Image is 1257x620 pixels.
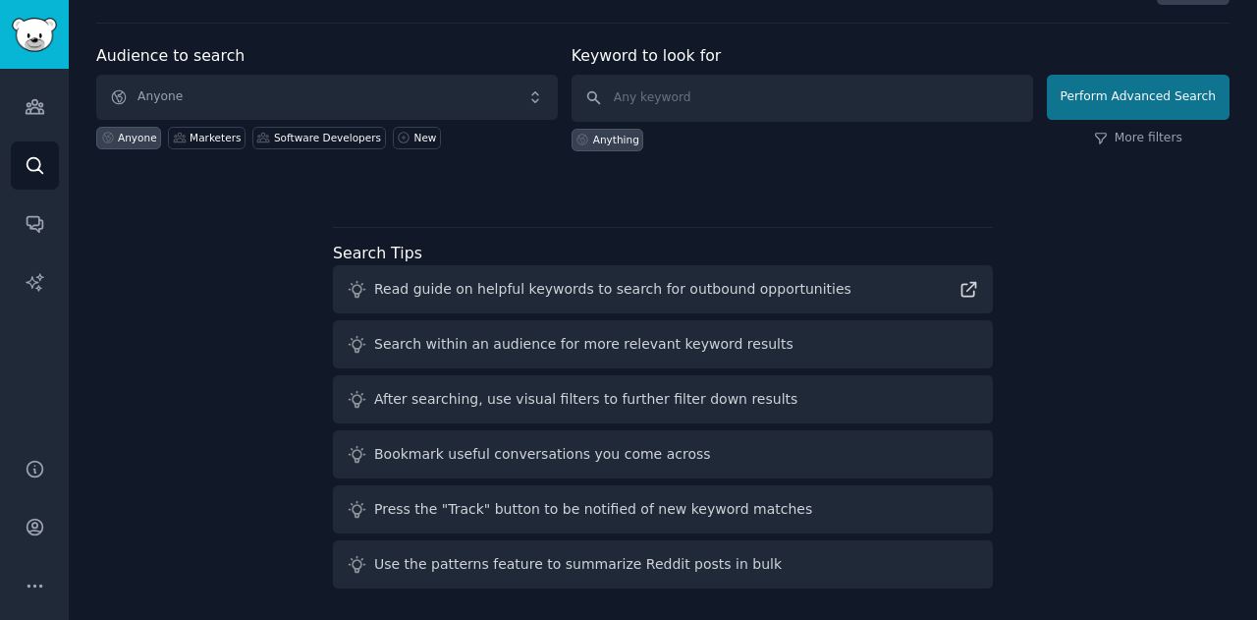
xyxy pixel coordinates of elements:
label: Keyword to look for [572,46,722,65]
div: New [414,131,437,144]
div: Bookmark useful conversations you come across [374,444,711,465]
div: Press the "Track" button to be notified of new keyword matches [374,499,812,520]
button: Perform Advanced Search [1047,75,1230,120]
input: Any keyword [572,75,1033,122]
div: Read guide on helpful keywords to search for outbound opportunities [374,279,851,300]
div: Software Developers [274,131,381,144]
a: New [393,127,441,149]
div: Use the patterns feature to summarize Reddit posts in bulk [374,554,782,575]
div: Anyone [118,131,157,144]
a: More filters [1094,130,1182,147]
button: Anyone [96,75,558,120]
label: Audience to search [96,46,245,65]
div: After searching, use visual filters to further filter down results [374,389,797,410]
label: Search Tips [333,244,422,262]
div: Marketers [190,131,241,144]
div: Anything [593,133,639,146]
div: Search within an audience for more relevant keyword results [374,334,793,355]
img: GummySearch logo [12,18,57,52]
